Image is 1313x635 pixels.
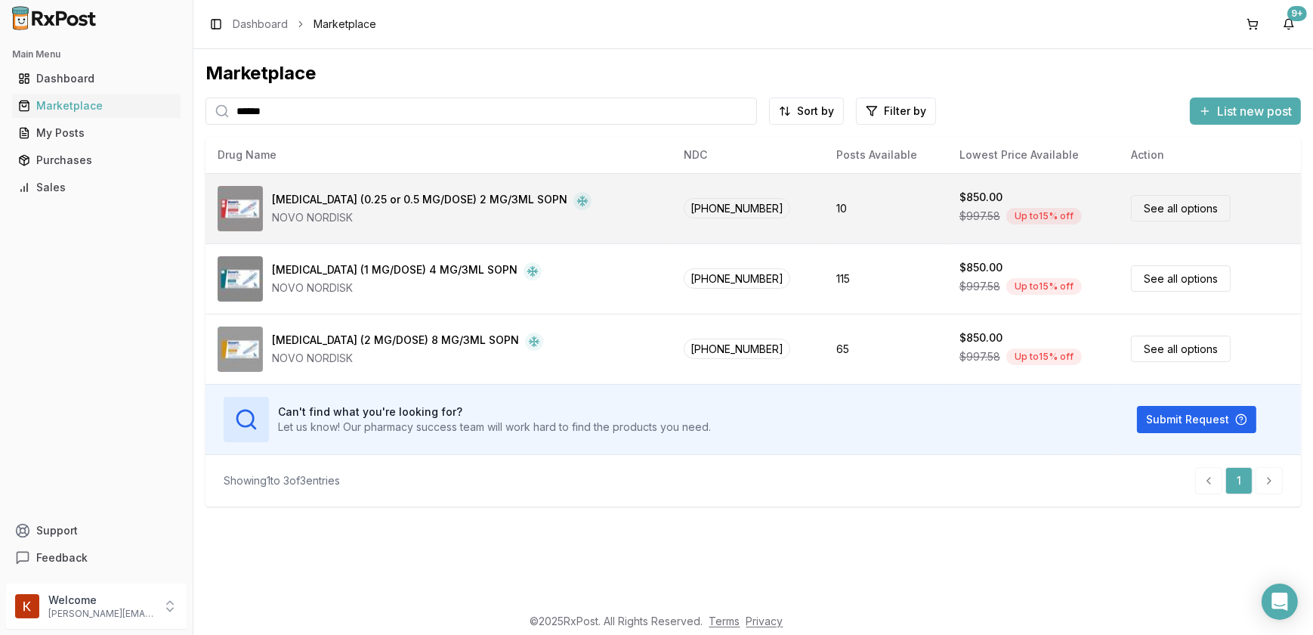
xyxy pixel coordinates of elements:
div: Sales [18,180,175,195]
div: Dashboard [18,71,175,86]
img: RxPost Logo [6,6,103,30]
div: NOVO NORDISK [272,351,543,366]
div: Open Intercom Messenger [1262,584,1298,620]
div: [MEDICAL_DATA] (0.25 or 0.5 MG/DOSE) 2 MG/3ML SOPN [272,192,567,210]
span: Sort by [797,104,834,119]
div: Up to 15 % off [1006,278,1082,295]
th: Action [1119,137,1301,173]
th: NDC [672,137,824,173]
p: [PERSON_NAME][EMAIL_ADDRESS][DOMAIN_NAME] [48,608,153,620]
button: Filter by [856,98,936,125]
img: Ozempic (0.25 or 0.5 MG/DOSE) 2 MG/3ML SOPN [218,186,263,231]
div: Marketplace [18,98,175,113]
td: 65 [824,314,947,384]
h3: Can't find what you're looking for? [278,404,711,420]
span: Filter by [884,104,926,119]
h2: Main Menu [12,48,181,60]
span: $997.58 [959,349,1000,364]
th: Posts Available [824,137,947,173]
a: See all options [1131,336,1231,362]
div: [MEDICAL_DATA] (1 MG/DOSE) 4 MG/3ML SOPN [272,262,517,280]
div: My Posts [18,125,175,141]
span: List new post [1217,102,1292,120]
span: Feedback [36,550,88,565]
span: $997.58 [959,209,1000,224]
a: See all options [1131,195,1231,221]
div: Purchases [18,153,175,168]
div: Showing 1 to 3 of 3 entries [224,473,340,488]
a: Marketplace [12,92,181,119]
td: 115 [824,243,947,314]
div: NOVO NORDISK [272,280,542,296]
button: Support [6,517,187,544]
span: [PHONE_NUMBER] [684,339,790,359]
span: [PHONE_NUMBER] [684,198,790,218]
td: 10 [824,173,947,243]
button: Submit Request [1137,406,1256,433]
button: Purchases [6,148,187,172]
a: Privacy [746,615,783,627]
a: 1 [1225,467,1253,494]
a: Terms [709,615,740,627]
button: Dashboard [6,67,187,91]
button: Feedback [6,544,187,571]
a: Purchases [12,147,181,174]
span: $997.58 [959,279,1000,294]
a: Sales [12,174,181,201]
span: Marketplace [314,17,376,32]
div: 9+ [1287,6,1307,21]
th: Lowest Price Available [947,137,1119,173]
div: $850.00 [959,330,1003,345]
p: Welcome [48,593,153,608]
button: 9+ [1277,12,1301,36]
nav: pagination [1195,467,1283,494]
img: User avatar [15,594,39,618]
span: [PHONE_NUMBER] [684,268,790,289]
nav: breadcrumb [233,17,376,32]
div: $850.00 [959,190,1003,205]
button: My Posts [6,121,187,145]
button: Marketplace [6,94,187,118]
div: $850.00 [959,260,1003,275]
img: Ozempic (1 MG/DOSE) 4 MG/3ML SOPN [218,256,263,302]
th: Drug Name [205,137,672,173]
a: List new post [1190,105,1301,120]
div: NOVO NORDISK [272,210,592,225]
div: Up to 15 % off [1006,348,1082,365]
div: Marketplace [205,61,1301,85]
a: Dashboard [12,65,181,92]
button: Sort by [769,98,844,125]
p: Let us know! Our pharmacy success team will work hard to find the products you need. [278,420,711,435]
div: Up to 15 % off [1006,208,1082,225]
button: Sales [6,175,187,200]
a: Dashboard [233,17,288,32]
img: Ozempic (2 MG/DOSE) 8 MG/3ML SOPN [218,327,263,372]
button: List new post [1190,98,1301,125]
a: See all options [1131,265,1231,292]
div: [MEDICAL_DATA] (2 MG/DOSE) 8 MG/3ML SOPN [272,333,519,351]
a: My Posts [12,119,181,147]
